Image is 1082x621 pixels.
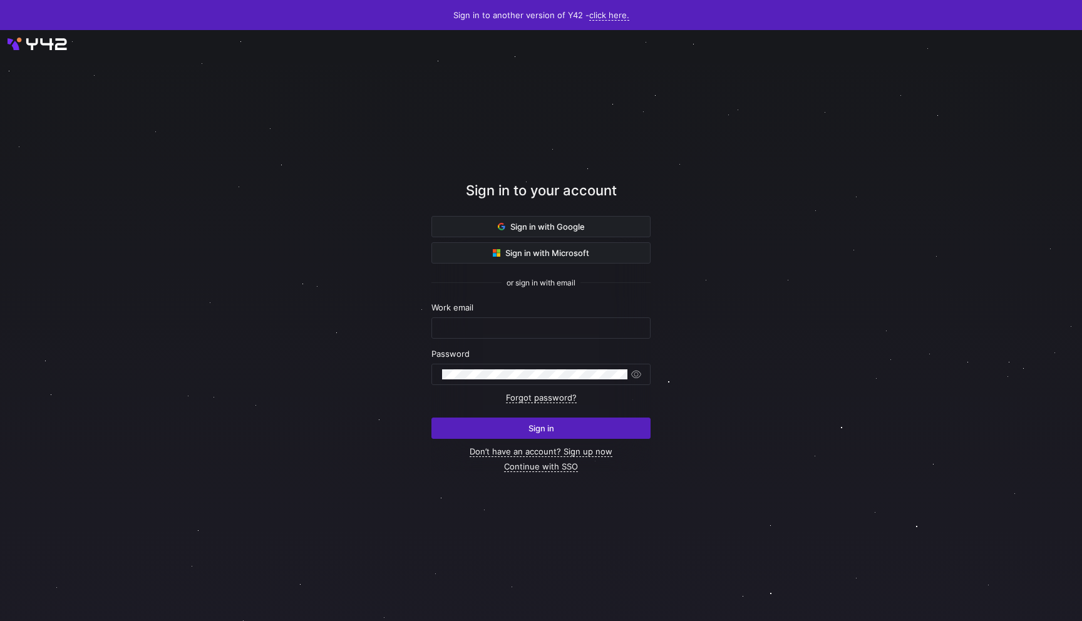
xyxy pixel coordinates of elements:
[493,248,589,258] span: Sign in with Microsoft
[431,418,651,439] button: Sign in
[506,393,577,403] a: Forgot password?
[528,423,554,433] span: Sign in
[589,10,629,21] a: click here.
[498,222,585,232] span: Sign in with Google
[470,446,612,457] a: Don’t have an account? Sign up now
[507,279,575,287] span: or sign in with email
[431,242,651,264] button: Sign in with Microsoft
[431,349,470,359] span: Password
[431,216,651,237] button: Sign in with Google
[431,302,473,312] span: Work email
[431,180,651,216] div: Sign in to your account
[504,461,578,472] a: Continue with SSO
